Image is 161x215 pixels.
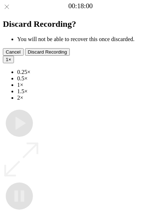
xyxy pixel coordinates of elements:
[17,36,158,42] li: You will not be able to recover this once discarded.
[17,69,158,75] li: 0.25×
[68,2,93,10] a: 00:18:00
[3,48,24,56] button: Cancel
[25,48,70,56] button: Discard Recording
[17,88,158,95] li: 1.5×
[3,19,158,29] h2: Discard Recording?
[17,95,158,101] li: 2×
[6,57,8,62] span: 1
[3,56,14,63] button: 1×
[17,82,158,88] li: 1×
[17,75,158,82] li: 0.5×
